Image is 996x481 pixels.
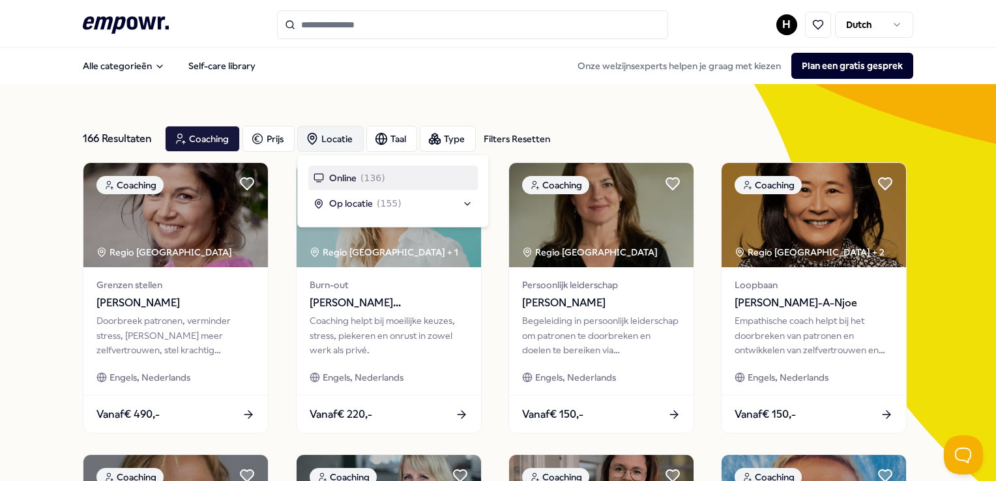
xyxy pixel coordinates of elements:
[748,370,828,385] span: Engels, Nederlands
[297,126,364,152] button: Locatie
[242,126,295,152] button: Prijs
[366,126,417,152] button: Taal
[96,313,255,357] div: Doorbreek patronen, verminder stress, [PERSON_NAME] meer zelfvertrouwen, stel krachtig [PERSON_NA...
[96,278,255,292] span: Grenzen stellen
[277,10,668,39] input: Search for products, categories or subcategories
[178,53,266,79] a: Self-care library
[944,435,983,474] iframe: Help Scout Beacon - Open
[83,162,269,433] a: package imageCoachingRegio [GEOGRAPHIC_DATA] Grenzen stellen[PERSON_NAME]Doorbreek patronen, verm...
[567,53,913,79] div: Onze welzijnsexperts helpen je graag met kiezen
[522,295,681,312] span: [PERSON_NAME]
[329,196,373,211] span: Op locatie
[508,162,694,433] a: package imageCoachingRegio [GEOGRAPHIC_DATA] Persoonlijk leiderschap[PERSON_NAME]Begeleiding in p...
[72,53,175,79] button: Alle categorieën
[83,126,154,152] div: 166 Resultaten
[522,176,589,194] div: Coaching
[83,163,268,267] img: package image
[96,245,234,259] div: Regio [GEOGRAPHIC_DATA]
[484,132,550,146] div: Filters Resetten
[360,171,385,185] span: ( 136 )
[165,126,240,152] button: Coaching
[329,171,357,185] span: Online
[735,278,893,292] span: Loopbaan
[535,370,616,385] span: Engels, Nederlands
[522,313,681,357] div: Begeleiding in persoonlijk leiderschap om patronen te doorbreken en doelen te bereiken via bewust...
[735,313,893,357] div: Empathische coach helpt bij het doorbreken van patronen en ontwikkelen van zelfvertrouwen en inne...
[310,278,468,292] span: Burn-out
[310,406,372,423] span: Vanaf € 220,-
[791,53,913,79] button: Plan een gratis gesprek
[96,295,255,312] span: [PERSON_NAME]
[522,245,660,259] div: Regio [GEOGRAPHIC_DATA]
[110,370,190,385] span: Engels, Nederlands
[96,406,160,423] span: Vanaf € 490,-
[297,163,481,267] img: package image
[735,295,893,312] span: [PERSON_NAME]-A-Njoe
[310,245,458,259] div: Regio [GEOGRAPHIC_DATA] + 1
[377,196,402,211] span: ( 155 )
[522,406,583,423] span: Vanaf € 150,-
[509,163,694,267] img: package image
[722,163,906,267] img: package image
[308,166,478,216] div: Suggestions
[310,295,468,312] span: [PERSON_NAME][GEOGRAPHIC_DATA]
[72,53,266,79] nav: Main
[323,370,403,385] span: Engels, Nederlands
[776,14,797,35] button: H
[735,406,796,423] span: Vanaf € 150,-
[96,176,164,194] div: Coaching
[721,162,907,433] a: package imageCoachingRegio [GEOGRAPHIC_DATA] + 2Loopbaan[PERSON_NAME]-A-NjoeEmpathische coach hel...
[310,313,468,357] div: Coaching helpt bij moeilijke keuzes, stress, piekeren en onrust in zowel werk als privé.
[296,162,482,433] a: package imageCoachingRegio [GEOGRAPHIC_DATA] + 1Burn-out[PERSON_NAME][GEOGRAPHIC_DATA]Coaching he...
[522,278,681,292] span: Persoonlijk leiderschap
[735,245,885,259] div: Regio [GEOGRAPHIC_DATA] + 2
[735,176,802,194] div: Coaching
[420,126,476,152] button: Type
